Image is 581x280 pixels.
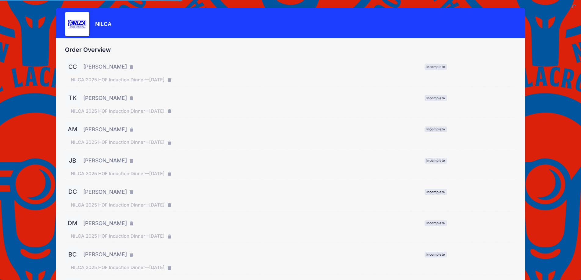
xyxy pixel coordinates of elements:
span: NILCA 2025 HOF Induction Dinner--[DATE] [71,76,165,83]
h2: Order Overview [65,46,516,53]
span: Incomplete [425,189,447,195]
div: JB [65,153,80,168]
span: Incomplete [425,126,447,132]
span: NILCA 2025 HOF Induction Dinner--[DATE] [71,233,165,239]
span: [PERSON_NAME] [83,250,127,258]
span: [PERSON_NAME] [83,219,127,227]
div: DC [65,184,80,200]
span: NILCA 2025 HOF Induction Dinner--[DATE] [71,202,165,208]
div: BC [65,247,80,262]
div: TK [65,90,80,106]
span: [PERSON_NAME] [83,126,127,133]
span: NILCA 2025 HOF Induction Dinner--[DATE] [71,108,165,115]
div: DM [65,216,80,231]
span: NILCA 2025 HOF Induction Dinner--[DATE] [71,264,165,271]
span: [PERSON_NAME] [83,94,127,102]
span: [PERSON_NAME] [83,157,127,165]
div: CC [65,59,80,74]
span: Incomplete [425,158,447,164]
span: Incomplete [425,95,447,101]
div: AM [65,122,80,137]
span: [PERSON_NAME] [83,188,127,196]
span: [PERSON_NAME] [83,63,127,71]
h3: NILCA [95,21,112,27]
span: Incomplete [425,220,447,226]
span: Incomplete [425,64,447,70]
span: NILCA 2025 HOF Induction Dinner--[DATE] [71,170,165,177]
span: Incomplete [425,252,447,257]
span: NILCA 2025 HOF Induction Dinner--[DATE] [71,139,165,146]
